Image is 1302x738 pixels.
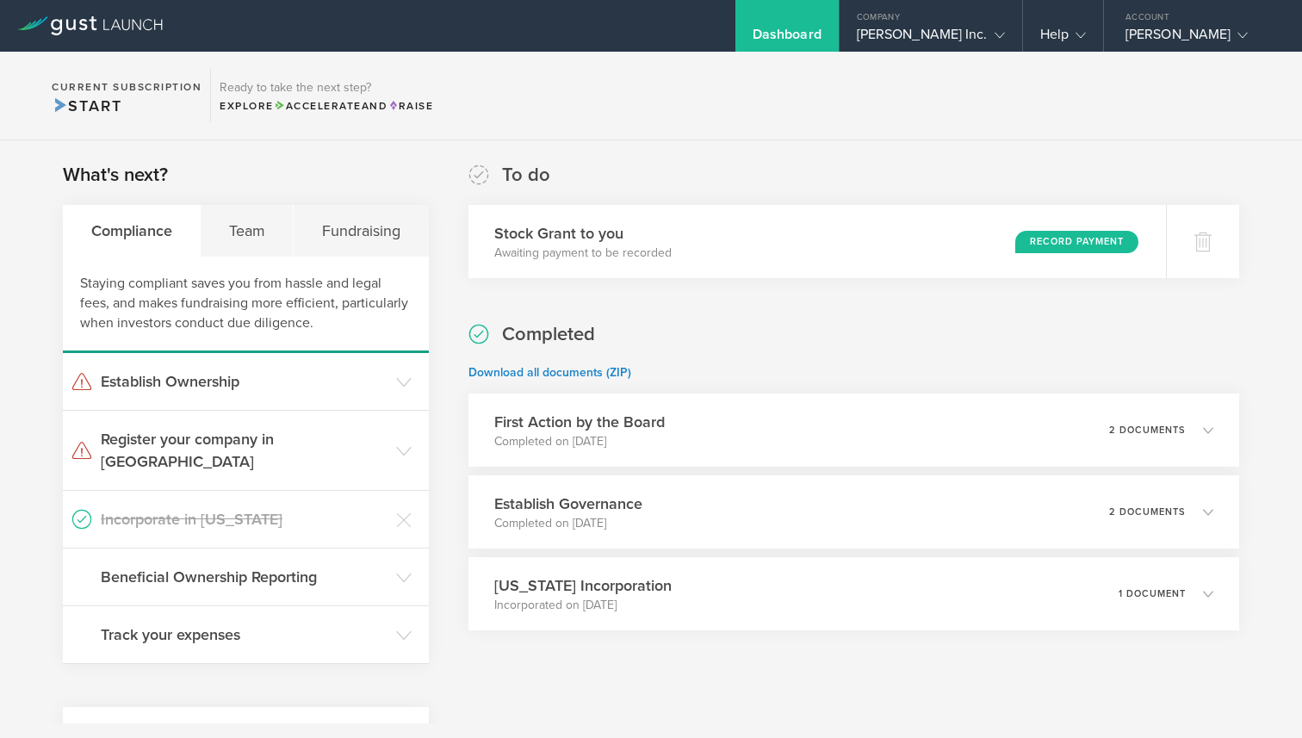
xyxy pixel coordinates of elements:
[1109,507,1186,517] p: 2 documents
[494,411,665,433] h3: First Action by the Board
[494,515,642,532] p: Completed on [DATE]
[1015,231,1138,253] div: Record Payment
[52,82,201,92] h2: Current Subscription
[494,597,672,614] p: Incorporated on [DATE]
[387,100,433,112] span: Raise
[502,322,595,347] h2: Completed
[274,100,388,112] span: and
[274,100,362,112] span: Accelerate
[857,26,1005,52] div: [PERSON_NAME] Inc.
[494,574,672,597] h3: [US_STATE] Incorporation
[753,26,821,52] div: Dashboard
[220,82,433,94] h3: Ready to take the next step?
[294,205,428,257] div: Fundraising
[63,257,429,353] div: Staying compliant saves you from hassle and legal fees, and makes fundraising more efficient, par...
[494,222,672,245] h3: Stock Grant to you
[468,205,1166,278] div: Stock Grant to youAwaiting payment to be recordedRecord Payment
[101,370,387,393] h3: Establish Ownership
[220,98,433,114] div: Explore
[1040,26,1086,52] div: Help
[1109,425,1186,435] p: 2 documents
[63,163,168,188] h2: What's next?
[101,623,387,646] h3: Track your expenses
[210,69,442,122] div: Ready to take the next step?ExploreAccelerateandRaise
[101,428,387,473] h3: Register your company in [GEOGRAPHIC_DATA]
[502,163,550,188] h2: To do
[201,205,294,257] div: Team
[101,508,387,530] h3: Incorporate in [US_STATE]
[494,245,672,262] p: Awaiting payment to be recorded
[1119,589,1186,598] p: 1 document
[1125,26,1272,52] div: [PERSON_NAME]
[101,566,387,588] h3: Beneficial Ownership Reporting
[63,205,201,257] div: Compliance
[52,96,121,115] span: Start
[494,493,642,515] h3: Establish Governance
[494,433,665,450] p: Completed on [DATE]
[468,365,631,380] a: Download all documents (ZIP)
